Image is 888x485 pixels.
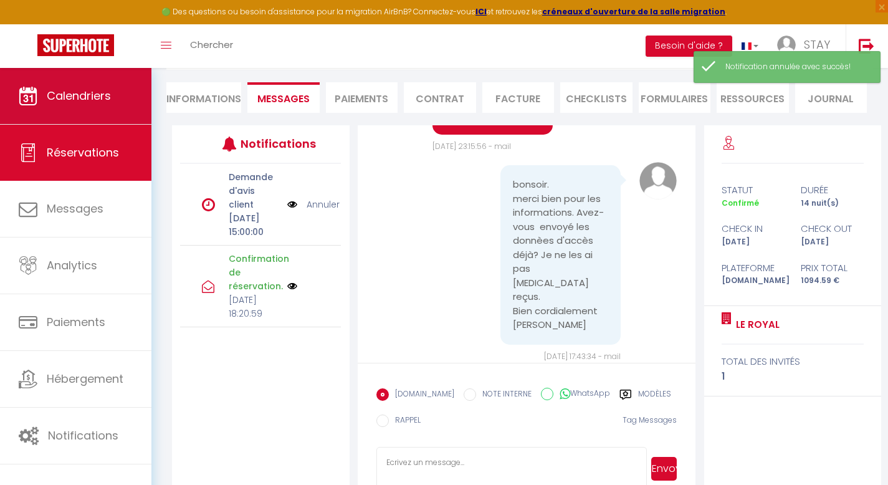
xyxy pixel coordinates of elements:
span: Chercher [190,38,233,51]
div: total des invités [722,354,864,369]
div: Prix total [793,261,872,276]
a: créneaux d'ouverture de la salle migration [542,6,725,17]
span: Hébergement [47,371,123,387]
div: [DATE] [714,236,793,248]
img: logout [859,38,874,54]
li: Paiements [326,82,398,113]
img: ... [777,36,796,54]
div: 1094.59 € [793,275,872,287]
li: Contrat [404,82,476,113]
li: Facture [482,82,555,113]
div: check out [793,221,872,236]
div: Notification annulée avec succès! [725,61,867,73]
img: NO IMAGE [287,198,297,211]
div: 14 nuit(s) [793,198,872,209]
a: Le Royal [732,317,780,332]
span: Notifications [48,428,118,443]
label: RAPPEL [389,415,421,428]
div: [DOMAIN_NAME] [714,275,793,287]
img: NO IMAGE [287,281,297,291]
pre: bonsoir. merci bien pour les informations. Avez-vous envoyé les donnèes d'accès déjà? Je ne les a... [513,178,608,332]
div: Plateforme [714,261,793,276]
label: [DOMAIN_NAME] [389,388,454,402]
li: Informations [166,82,241,113]
span: Paiements [47,314,105,330]
img: Super Booking [37,34,114,56]
span: Tag Messages [623,415,677,425]
li: FORMULAIRES [639,82,711,113]
span: [DATE] 17:43:34 - mail [544,351,621,362]
span: Messages [257,92,310,106]
div: 1 [722,369,864,384]
span: [DATE] 23:15:56 - mail [432,141,511,151]
button: Envoyer [651,457,677,481]
li: CHECKLISTS [560,82,633,113]
button: Besoin d'aide ? [646,36,732,57]
a: ICI [475,6,487,17]
span: STAY [804,37,830,52]
span: Analytics [47,257,97,273]
img: avatar.png [639,162,677,199]
li: Journal [795,82,867,113]
div: statut [714,183,793,198]
div: durée [793,183,872,198]
div: check in [714,221,793,236]
button: Ouvrir le widget de chat LiveChat [10,5,47,42]
label: WhatsApp [553,388,610,401]
p: [DATE] 15:00:00 [229,211,279,239]
li: Ressources [717,82,789,113]
p: Demande d'avis client [229,170,279,211]
span: Confirmé [722,198,759,208]
span: Calendriers [47,88,111,103]
p: Confirmation de réservation. [229,252,279,293]
span: Messages [47,201,103,216]
a: Annuler [307,198,340,211]
a: Chercher [181,24,242,68]
div: [DATE] [793,236,872,248]
p: [DATE] 18:20:59 [229,293,279,320]
a: ... STAY [768,24,846,68]
label: Modèles [638,388,671,404]
h3: Notifications [241,130,308,158]
span: Réservations [47,145,119,160]
label: NOTE INTERNE [476,388,532,402]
